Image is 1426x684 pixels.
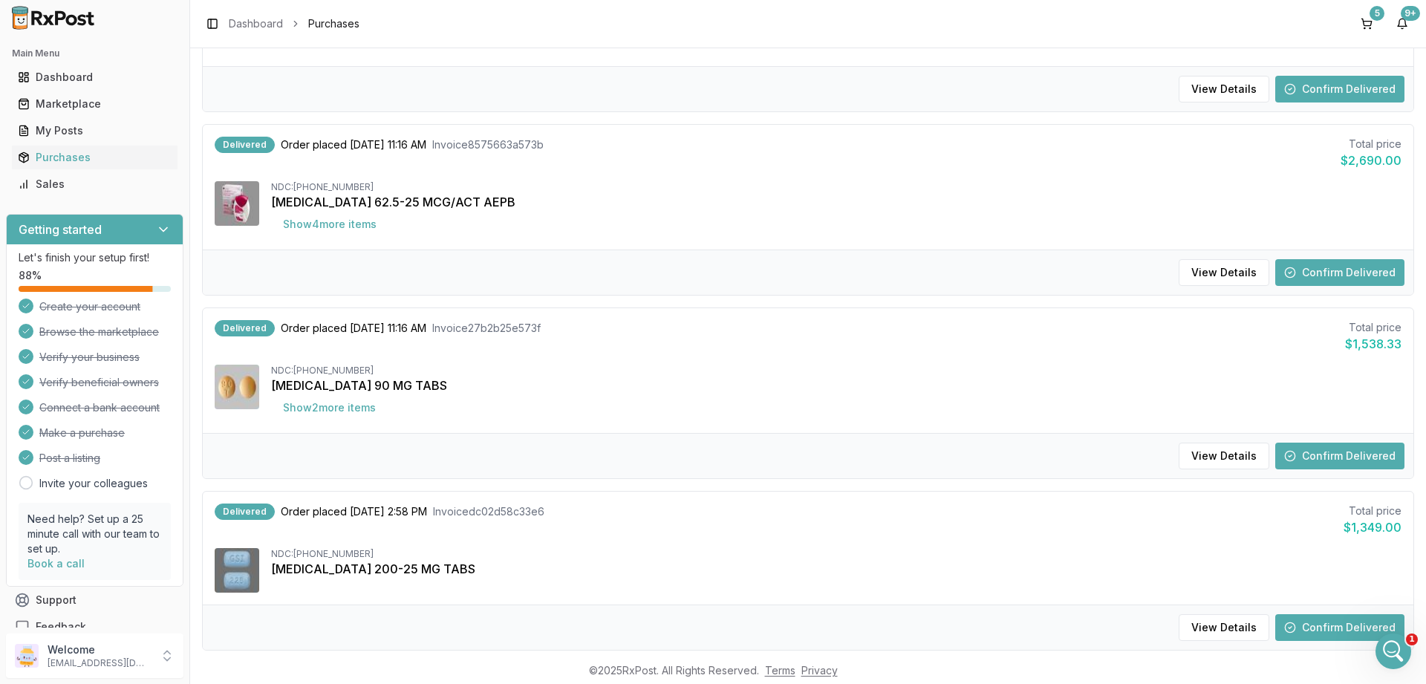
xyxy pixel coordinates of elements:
[24,269,216,284] div: Or did you still need the medication?
[19,268,42,283] span: 88 %
[1375,633,1411,669] iframe: Intercom live chat
[12,349,244,411] div: I will get it to you [DATE] they are out [DATE] so we can ship to them when the pharmacy is open
[1341,137,1401,152] div: Total price
[432,321,541,336] span: Invoice 27b2b25e573f
[12,198,244,259] div: I will send over a shipping label for return of product not sure how they were able to ship.
[1406,633,1418,645] span: 1
[12,64,178,91] a: Dashboard
[39,375,159,390] span: Verify beneficial owners
[12,91,178,117] a: Marketplace
[18,70,172,85] div: Dashboard
[19,221,102,238] h3: Getting started
[24,358,232,402] div: I will get it to you [DATE] they are out [DATE] so we can ship to them when the pharmacy is open
[23,486,35,498] button: Emoji picker
[1390,12,1414,36] button: 9+
[65,304,285,337] div: SEND A RETURN LABEL OVER PLEASE
[12,411,285,501] div: Manuel says…
[1275,259,1404,286] button: Confirm Delivered
[12,171,178,198] a: Sales
[13,455,284,481] textarea: Message…
[48,657,151,669] p: [EMAIL_ADDRESS][DOMAIN_NAME]
[801,664,838,677] a: Privacy
[10,6,38,34] button: go back
[6,172,183,196] button: Sales
[12,117,178,144] a: My Posts
[19,250,171,265] p: Let's finish your setup first!
[72,19,138,33] p: Active 8h ago
[1179,259,1269,286] button: View Details
[271,193,1401,211] div: [MEDICAL_DATA] 62.5-25 MCG/ACT AEPB
[765,664,795,677] a: Terms
[24,420,153,435] div: Here is return label
[1275,614,1404,641] button: Confirm Delivered
[229,16,359,31] nav: breadcrumb
[1345,335,1401,353] div: $1,538.33
[12,411,165,468] div: Here is return labeldrug mart ...ilinta.png
[24,40,232,69] div: You can continue the conversation on WhatsApp instead.
[261,6,287,33] div: Close
[271,377,1401,394] div: [MEDICAL_DATA] 90 MG TABS
[6,119,183,143] button: My Posts
[271,548,1401,560] div: NDC: [PHONE_NUMBER]
[12,260,228,293] div: Or did you still need the medication?
[12,31,285,79] div: Roxy says…
[271,181,1401,193] div: NDC: [PHONE_NUMBER]
[6,92,183,116] button: Marketplace
[12,260,285,304] div: Manuel says…
[36,619,86,634] span: Feedback
[6,6,101,30] img: RxPost Logo
[215,181,259,226] img: Anoro Ellipta 62.5-25 MCG/ACT AEPB
[39,426,125,440] span: Make a purchase
[47,486,59,498] button: Gif picker
[39,476,148,491] a: Invite your colleagues
[6,587,183,613] button: Support
[308,16,359,31] span: Purchases
[271,394,388,421] button: Show2more items
[1341,152,1401,169] div: $2,690.00
[215,365,259,409] img: Brilinta 90 MG TABS
[72,7,169,19] h1: [PERSON_NAME]
[71,486,82,498] button: Upload attachment
[12,304,285,349] div: Richard says…
[1401,6,1420,21] div: 9+
[271,211,388,238] button: Show4more items
[77,313,273,328] div: SEND A RETURN LABEL OVER PLEASE
[232,6,261,34] button: Home
[215,548,259,593] img: Descovy 200-25 MG TABS
[12,163,285,198] div: Manuel says…
[39,350,140,365] span: Verify your business
[215,504,275,520] div: Delivered
[12,48,178,59] h2: Main Menu
[39,325,159,339] span: Browse the marketplace
[281,321,426,336] span: Order placed [DATE] 11:16 AM
[6,146,183,169] button: Purchases
[229,16,283,31] a: Dashboard
[27,512,162,556] p: Need help? Set up a 25 minute call with our team to set up.
[12,80,285,163] div: Roxy says…
[39,102,192,131] button: Continue on WhatsApp
[45,166,59,180] img: Profile image for Manuel
[1275,443,1404,469] button: Confirm Delivered
[18,97,172,111] div: Marketplace
[15,644,39,668] img: User avatar
[12,198,285,261] div: Manuel says…
[433,504,544,519] span: Invoice dc02d58c33e6
[64,166,253,180] div: joined the conversation
[18,177,172,192] div: Sales
[1344,504,1401,518] div: Total price
[24,206,232,250] div: I will send over a shipping label for return of product not sure how they were able to ship.
[271,365,1401,377] div: NDC: [PHONE_NUMBER]
[39,443,153,458] div: drug mart ...ilinta.png
[1355,12,1378,36] button: 5
[39,299,140,314] span: Create your account
[6,613,183,640] button: Feedback
[48,642,151,657] p: Welcome
[64,168,147,178] b: [PERSON_NAME]
[12,144,178,171] a: Purchases
[12,349,285,412] div: Manuel says…
[39,400,160,415] span: Connect a bank account
[215,137,275,153] div: Delivered
[1275,76,1404,102] button: Confirm Delivered
[1179,614,1269,641] button: View Details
